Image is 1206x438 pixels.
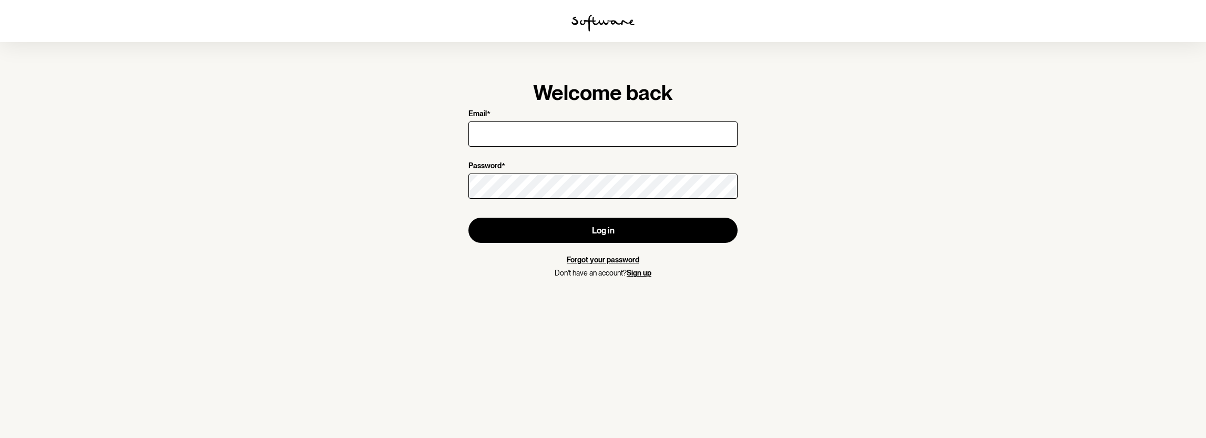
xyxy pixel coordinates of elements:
h1: Welcome back [468,80,738,105]
p: Don't have an account? [468,269,738,278]
a: Sign up [627,269,651,277]
button: Log in [468,218,738,243]
a: Forgot your password [567,256,639,264]
p: Email [468,109,487,119]
p: Password [468,161,502,171]
img: software logo [571,15,635,32]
